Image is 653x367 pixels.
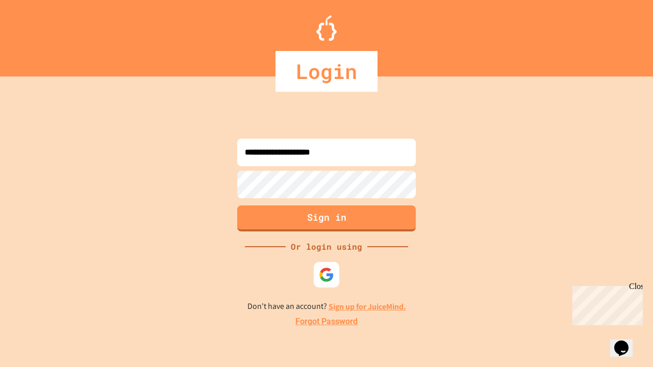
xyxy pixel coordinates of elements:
a: Forgot Password [295,316,358,328]
div: Chat with us now!Close [4,4,70,65]
img: Logo.svg [316,15,337,41]
button: Sign in [237,205,416,231]
div: Or login using [286,241,367,253]
iframe: chat widget [568,282,643,325]
iframe: chat widget [610,326,643,357]
a: Sign up for JuiceMind. [329,301,406,312]
div: Login [275,51,378,92]
img: google-icon.svg [319,267,334,282]
p: Don't have an account? [247,300,406,313]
